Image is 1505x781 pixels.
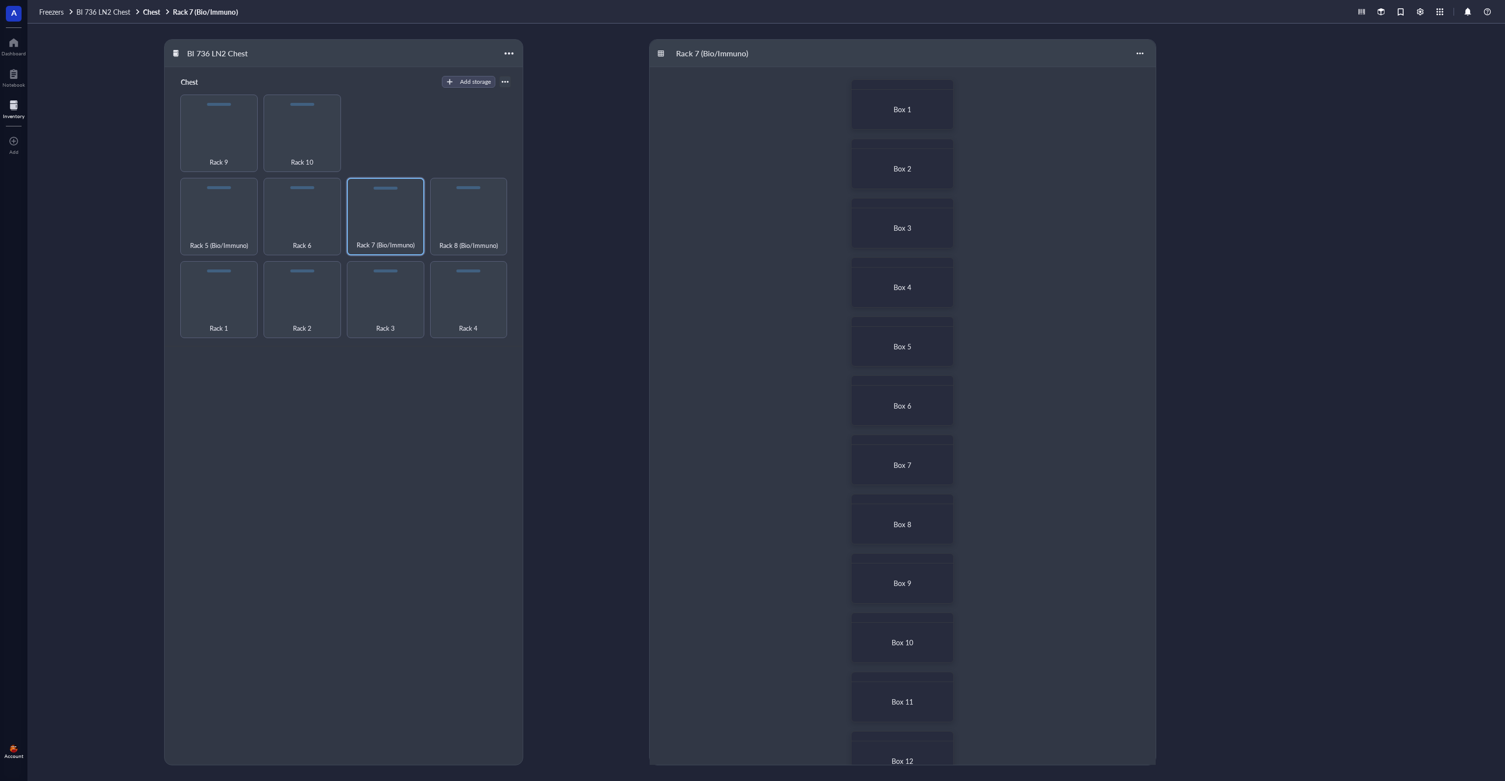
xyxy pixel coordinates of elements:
[2,82,25,88] div: Notebook
[894,578,911,588] span: Box 9
[183,45,252,62] div: BI 736 LN2 Chest
[442,76,495,88] button: Add storage
[210,323,228,334] span: Rack 1
[76,7,141,16] a: BI 736 LN2 Chest
[9,149,19,155] div: Add
[1,35,26,56] a: Dashboard
[10,745,18,753] img: 9db0f920-f0ab-4e5a-aa6a-ebcfee8131a3.jpeg
[894,342,911,351] span: Box 5
[3,98,24,119] a: Inventory
[76,7,130,17] span: BI 736 LN2 Chest
[190,240,248,251] span: Rack 5 (Bio/Immuno)
[892,756,913,766] span: Box 12
[894,223,911,233] span: Box 3
[176,75,235,89] div: Chest
[894,401,911,411] span: Box 6
[459,323,478,334] span: Rack 4
[892,637,913,647] span: Box 10
[892,697,913,707] span: Box 11
[894,460,911,470] span: Box 7
[39,7,64,17] span: Freezers
[894,164,911,173] span: Box 2
[4,753,24,759] div: Account
[291,157,314,168] span: Rack 10
[672,45,752,62] div: Rack 7 (Bio/Immuno)
[293,323,312,334] span: Rack 2
[11,6,17,19] span: A
[39,7,74,16] a: Freezers
[439,240,497,251] span: Rack 8 (Bio/Immuno)
[376,323,395,334] span: Rack 3
[357,240,414,250] span: Rack 7 (Bio/Immuno)
[143,7,240,16] a: ChestRack 7 (Bio/Immuno)
[894,519,911,529] span: Box 8
[3,113,24,119] div: Inventory
[210,157,228,168] span: Rack 9
[894,104,911,114] span: Box 1
[1,50,26,56] div: Dashboard
[460,77,491,86] div: Add storage
[293,240,312,251] span: Rack 6
[2,66,25,88] a: Notebook
[894,282,911,292] span: Box 4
